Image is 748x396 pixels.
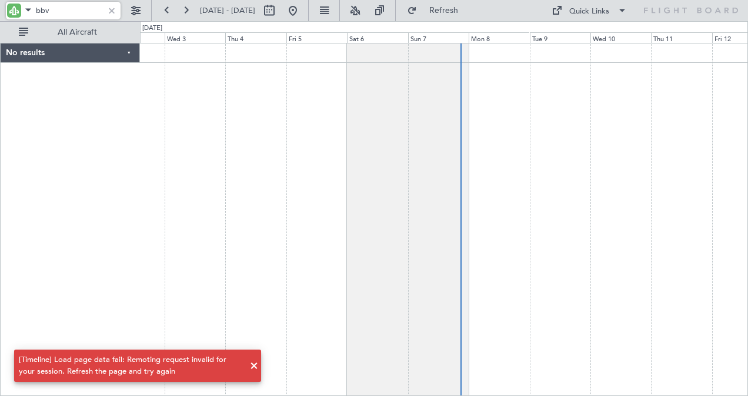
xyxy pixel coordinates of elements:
div: [DATE] [142,24,162,33]
span: [DATE] - [DATE] [200,5,255,16]
div: Fri 5 [286,32,347,43]
div: Thu 4 [225,32,286,43]
button: All Aircraft [13,23,128,42]
div: Wed 10 [590,32,651,43]
div: Mon 8 [469,32,529,43]
div: Quick Links [569,6,609,18]
div: Tue 9 [530,32,590,43]
span: Refresh [419,6,469,15]
div: Sat 6 [347,32,408,43]
input: A/C (Reg. or Type) [36,2,103,19]
div: [Timeline] Load page data fail: Remoting request invalid for your session. Refresh the page and t... [19,354,243,377]
div: Thu 11 [651,32,712,43]
button: Refresh [402,1,472,20]
button: Quick Links [546,1,633,20]
div: Wed 3 [165,32,225,43]
span: All Aircraft [31,28,124,36]
div: Sun 7 [408,32,469,43]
